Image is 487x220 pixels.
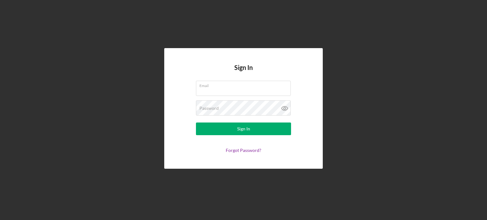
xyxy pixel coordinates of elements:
button: Sign In [196,123,291,135]
h4: Sign In [234,64,253,81]
label: Password [199,106,219,111]
div: Sign In [237,123,250,135]
a: Forgot Password? [226,148,261,153]
label: Email [199,81,291,88]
